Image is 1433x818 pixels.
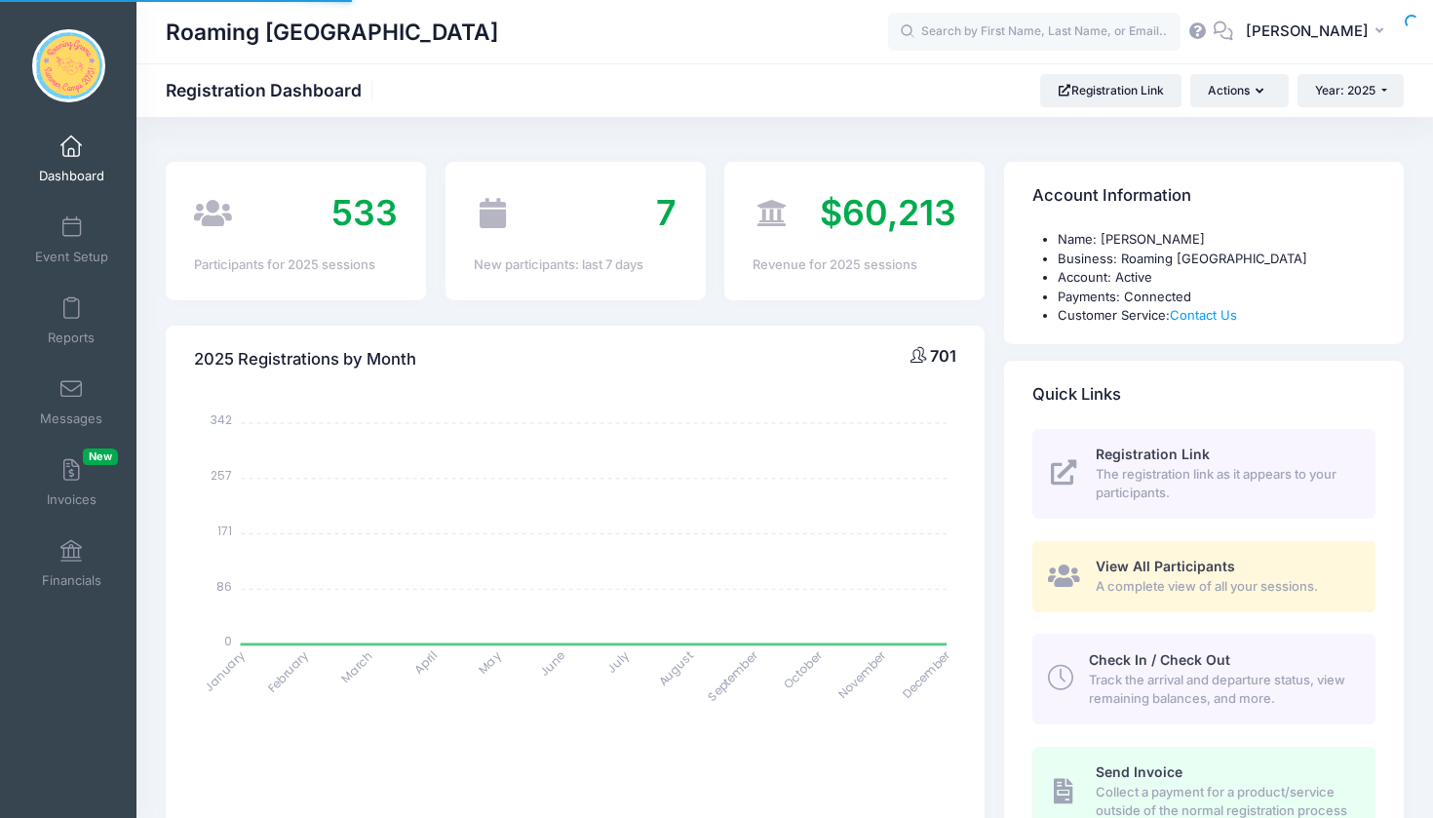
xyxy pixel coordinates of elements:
[331,191,398,234] span: 533
[39,168,104,184] span: Dashboard
[211,467,232,484] tspan: 257
[1058,268,1375,288] li: Account: Active
[25,287,118,355] a: Reports
[1096,577,1353,597] span: A complete view of all your sessions.
[1315,83,1375,97] span: Year: 2025
[475,647,504,677] tspan: May
[1058,306,1375,326] li: Customer Service:
[655,647,697,689] tspan: August
[1170,307,1237,323] a: Contact Us
[704,646,761,704] tspan: September
[83,448,118,465] span: New
[753,255,956,275] div: Revenue for 2025 sessions
[201,647,249,695] tspan: January
[603,647,633,677] tspan: July
[40,410,102,427] span: Messages
[834,646,890,702] tspan: November
[536,647,568,680] tspan: June
[1096,446,1210,462] span: Registration Link
[1246,20,1369,42] span: [PERSON_NAME]
[48,330,95,346] span: Reports
[1096,465,1353,503] span: The registration link as it appears to your participants.
[338,647,377,686] tspan: March
[166,10,498,55] h1: Roaming [GEOGRAPHIC_DATA]
[899,646,954,702] tspan: December
[1032,169,1191,224] h4: Account Information
[1233,10,1404,55] button: [PERSON_NAME]
[781,646,827,692] tspan: October
[35,249,108,265] span: Event Setup
[25,368,118,436] a: Messages
[25,125,118,193] a: Dashboard
[410,647,440,677] tspan: April
[224,633,232,649] tspan: 0
[211,411,232,428] tspan: 342
[1089,651,1230,668] span: Check In / Check Out
[264,647,312,695] tspan: February
[1032,541,1375,612] a: View All Participants A complete view of all your sessions.
[1096,763,1182,780] span: Send Invoice
[1096,558,1235,574] span: View All Participants
[1032,634,1375,723] a: Check In / Check Out Track the arrival and departure status, view remaining balances, and more.
[1058,250,1375,269] li: Business: Roaming [GEOGRAPHIC_DATA]
[194,255,398,275] div: Participants for 2025 sessions
[166,80,378,100] h1: Registration Dashboard
[1190,74,1288,107] button: Actions
[42,572,101,589] span: Financials
[216,577,232,594] tspan: 86
[47,491,97,508] span: Invoices
[656,191,677,234] span: 7
[1032,429,1375,519] a: Registration Link The registration link as it appears to your participants.
[25,206,118,274] a: Event Setup
[474,255,678,275] div: New participants: last 7 days
[930,346,956,366] span: 701
[217,523,232,539] tspan: 171
[1058,288,1375,307] li: Payments: Connected
[1032,367,1121,422] h4: Quick Links
[1089,671,1353,709] span: Track the arrival and departure status, view remaining balances, and more.
[820,191,956,234] span: $60,213
[888,13,1181,52] input: Search by First Name, Last Name, or Email...
[194,331,416,387] h4: 2025 Registrations by Month
[1297,74,1404,107] button: Year: 2025
[25,529,118,598] a: Financials
[1058,230,1375,250] li: Name: [PERSON_NAME]
[25,448,118,517] a: InvoicesNew
[1040,74,1181,107] a: Registration Link
[32,29,105,102] img: Roaming Gnome Theatre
